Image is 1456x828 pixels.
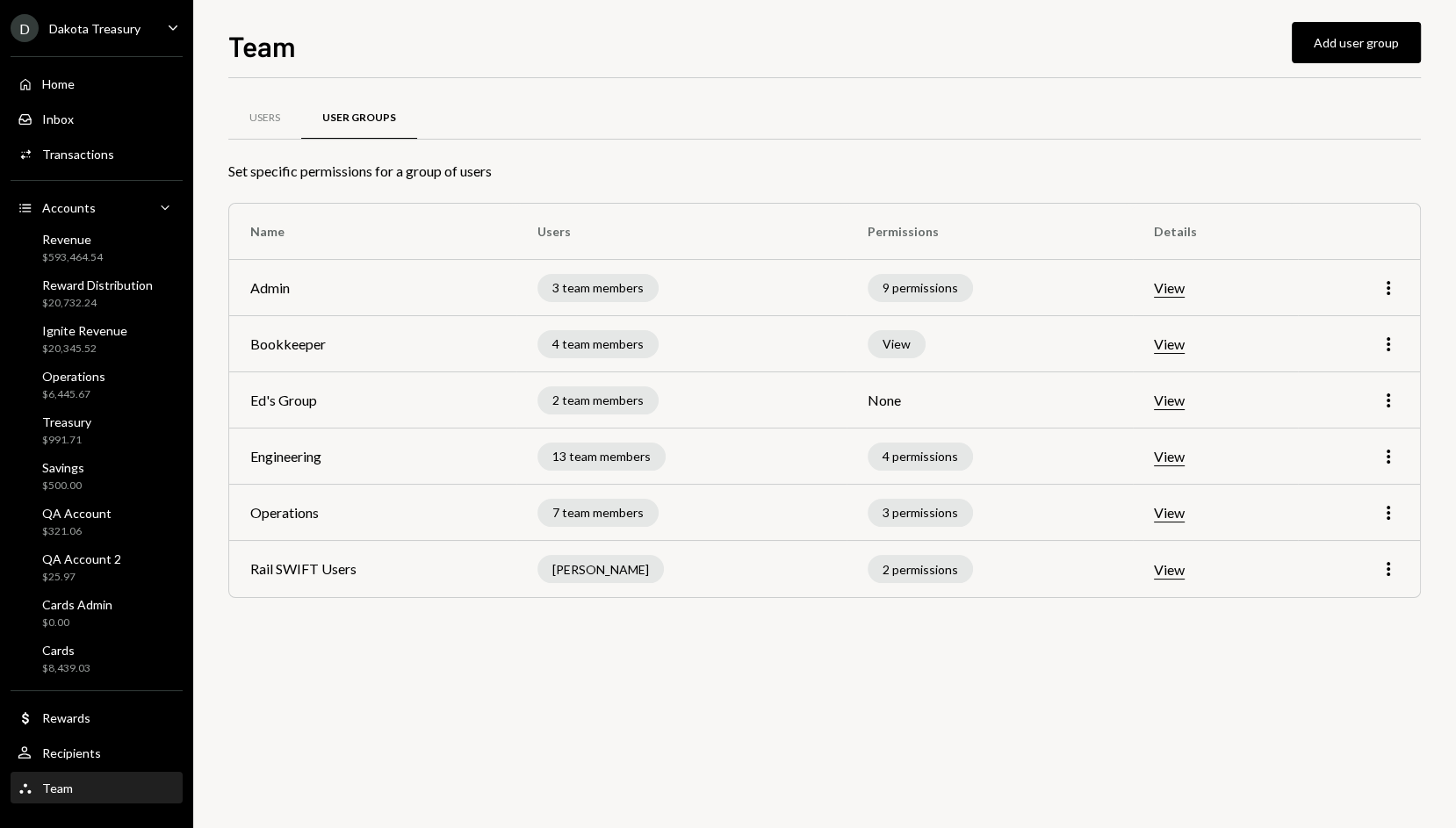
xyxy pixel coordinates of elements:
[229,485,516,541] td: Operations
[42,524,112,539] div: $321.06
[229,204,516,260] th: Name
[228,161,1421,182] div: Set specific permissions for a group of users
[42,250,103,265] div: $593,464.54
[11,227,183,269] a: Revenue$593,464.54
[42,147,114,162] div: Transactions
[42,781,73,796] div: Team
[11,455,183,497] a: Savings$500.00
[228,96,301,140] a: Users
[11,14,39,42] div: D
[42,112,74,126] div: Inbox
[11,546,183,588] a: QA Account 2$25.97
[847,204,1132,260] th: Permissions
[228,28,296,63] h1: Team
[11,68,183,99] a: Home
[42,369,105,384] div: Operations
[516,204,847,260] th: Users
[11,409,183,451] a: Treasury$991.71
[229,541,516,597] td: Rail SWIFT Users
[868,443,973,471] div: 4 permissions
[868,555,973,583] div: 2 permissions
[42,616,112,630] div: $0.00
[11,737,183,768] a: Recipients
[229,428,516,485] td: Engineering
[11,364,183,406] a: Operations$6,445.67
[42,710,90,725] div: Rewards
[229,316,516,372] td: Bookkeeper
[42,414,91,429] div: Treasury
[42,460,84,475] div: Savings
[42,76,75,91] div: Home
[42,387,105,402] div: $6,445.67
[1154,335,1185,354] button: View
[11,138,183,169] a: Transactions
[42,342,127,356] div: $20,345.52
[11,772,183,803] a: Team
[537,555,664,583] div: [PERSON_NAME]
[42,200,96,215] div: Accounts
[42,232,103,247] div: Revenue
[249,111,280,126] div: Users
[11,592,183,634] a: Cards Admin$0.00
[11,318,183,360] a: Ignite Revenue$20,345.52
[42,597,112,612] div: Cards Admin
[229,372,516,428] td: Ed's Group
[868,499,973,527] div: 3 permissions
[42,643,90,658] div: Cards
[537,443,666,471] div: 13 team members
[42,745,101,760] div: Recipients
[42,570,121,585] div: $25.97
[537,330,659,358] div: 4 team members
[49,21,141,36] div: Dakota Treasury
[42,323,127,338] div: Ignite Revenue
[11,272,183,314] a: Reward Distribution$20,732.24
[322,111,396,126] div: User Groups
[42,296,153,311] div: $20,732.24
[11,191,183,223] a: Accounts
[11,637,183,680] a: Cards$8,439.03
[11,103,183,134] a: Inbox
[1154,448,1185,466] button: View
[1133,204,1298,260] th: Details
[1154,504,1185,522] button: View
[1154,561,1185,580] button: View
[42,433,91,448] div: $991.71
[42,479,84,493] div: $500.00
[537,274,659,302] div: 3 team members
[868,330,926,358] div: View
[1154,279,1185,298] button: View
[1292,22,1421,63] button: Add user group
[42,661,90,676] div: $8,439.03
[42,277,153,292] div: Reward Distribution
[301,96,417,140] a: User Groups
[42,551,121,566] div: QA Account 2
[42,506,112,521] div: QA Account
[1154,392,1185,410] button: View
[537,386,659,414] div: 2 team members
[11,702,183,733] a: Rewards
[229,260,516,316] td: Admin
[11,500,183,543] a: QA Account$321.06
[847,372,1132,428] td: None
[868,274,973,302] div: 9 permissions
[537,499,659,527] div: 7 team members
